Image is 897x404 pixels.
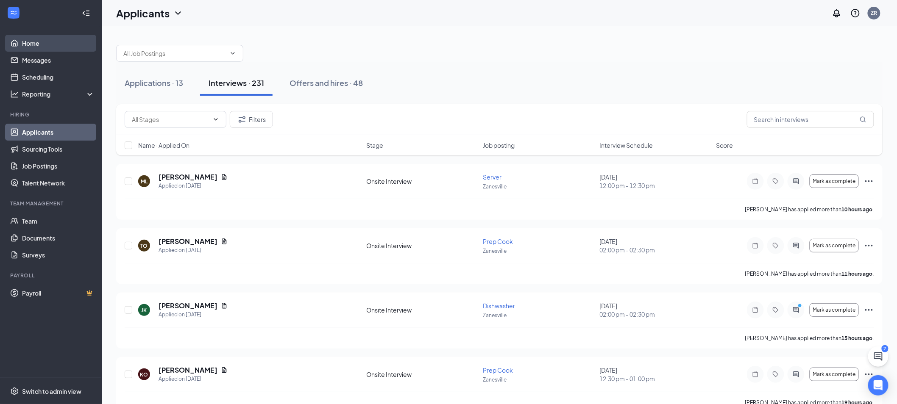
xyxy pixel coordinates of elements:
[483,302,515,310] span: Dishwasher
[22,230,95,246] a: Documents
[882,345,889,352] div: 2
[10,272,93,279] div: Payroll
[159,310,228,319] div: Applied on [DATE]
[600,366,711,383] div: [DATE]
[229,50,236,57] svg: ChevronDown
[9,8,18,17] svg: WorkstreamLogo
[771,307,781,313] svg: Tag
[22,69,95,86] a: Scheduling
[600,246,711,254] span: 02:00 pm - 02:30 pm
[230,111,273,128] button: Filter Filters
[600,302,711,318] div: [DATE]
[159,182,228,190] div: Applied on [DATE]
[221,367,228,374] svg: Document
[750,307,760,313] svg: Note
[483,366,513,374] span: Prep Cook
[22,141,95,158] a: Sourcing Tools
[600,181,711,190] span: 12:00 pm - 12:30 pm
[142,307,147,314] div: JK
[483,141,515,149] span: Job posting
[141,242,148,249] div: TO
[796,303,806,310] svg: PrimaryDot
[10,387,19,396] svg: Settings
[22,90,95,98] div: Reporting
[125,77,183,88] div: Applications · 13
[22,174,95,191] a: Talent Network
[237,114,247,125] svg: Filter
[159,246,228,255] div: Applied on [DATE]
[209,77,264,88] div: Interviews · 231
[600,374,711,383] span: 12:30 pm - 01:00 pm
[791,371,801,378] svg: ActiveChat
[842,206,873,213] b: 10 hours ago
[366,177,478,185] div: Onsite Interview
[864,369,874,379] svg: Ellipses
[141,178,148,185] div: ML
[745,335,874,342] p: [PERSON_NAME] has applied more than .
[221,174,228,180] svg: Document
[600,173,711,190] div: [DATE]
[483,247,595,255] p: Zanesville
[745,206,874,213] p: [PERSON_NAME] has applied more than .
[791,178,801,185] svg: ActiveChat
[600,310,711,318] span: 02:00 pm - 02:30 pm
[810,174,859,188] button: Mark as complete
[813,243,856,249] span: Mark as complete
[366,370,478,379] div: Onsite Interview
[791,307,801,313] svg: ActiveChat
[745,270,874,277] p: [PERSON_NAME] has applied more than .
[366,306,478,314] div: Onsite Interview
[832,8,842,18] svg: Notifications
[771,178,781,185] svg: Tag
[116,6,170,20] h1: Applicants
[82,9,90,17] svg: Collapse
[600,237,711,254] div: [DATE]
[22,124,95,141] a: Applicants
[366,241,478,250] div: Onsite Interview
[22,52,95,69] a: Messages
[842,335,873,341] b: 15 hours ago
[747,111,874,128] input: Search in interviews
[159,237,217,246] h5: [PERSON_NAME]
[860,116,866,123] svg: MagnifyingGlass
[600,141,653,149] span: Interview Schedule
[750,242,760,249] svg: Note
[864,305,874,315] svg: Ellipses
[10,200,93,207] div: Team Management
[483,183,595,190] p: Zanesville
[864,176,874,186] svg: Ellipses
[483,312,595,319] p: Zanesville
[22,285,95,302] a: PayrollCrown
[22,158,95,174] a: Job Postings
[22,387,81,396] div: Switch to admin view
[159,365,217,375] h5: [PERSON_NAME]
[868,346,889,367] button: ChatActive
[813,307,856,313] span: Mark as complete
[159,301,217,310] h5: [PERSON_NAME]
[22,35,95,52] a: Home
[813,371,856,377] span: Mark as complete
[791,242,801,249] svg: ActiveChat
[140,371,148,378] div: KO
[22,213,95,230] a: Team
[138,141,189,149] span: Name · Applied On
[842,271,873,277] b: 11 hours ago
[873,351,883,362] svg: ChatActive
[132,115,209,124] input: All Stages
[810,303,859,317] button: Mark as complete
[159,375,228,383] div: Applied on [DATE]
[813,178,856,184] span: Mark as complete
[22,246,95,263] a: Surveys
[771,242,781,249] svg: Tag
[864,241,874,251] svg: Ellipses
[10,90,19,98] svg: Analysis
[221,302,228,309] svg: Document
[810,368,859,381] button: Mark as complete
[290,77,363,88] div: Offers and hires · 48
[123,49,226,58] input: All Job Postings
[221,238,228,245] svg: Document
[212,116,219,123] svg: ChevronDown
[483,238,513,245] span: Prep Cook
[868,375,889,396] div: Open Intercom Messenger
[850,8,861,18] svg: QuestionInfo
